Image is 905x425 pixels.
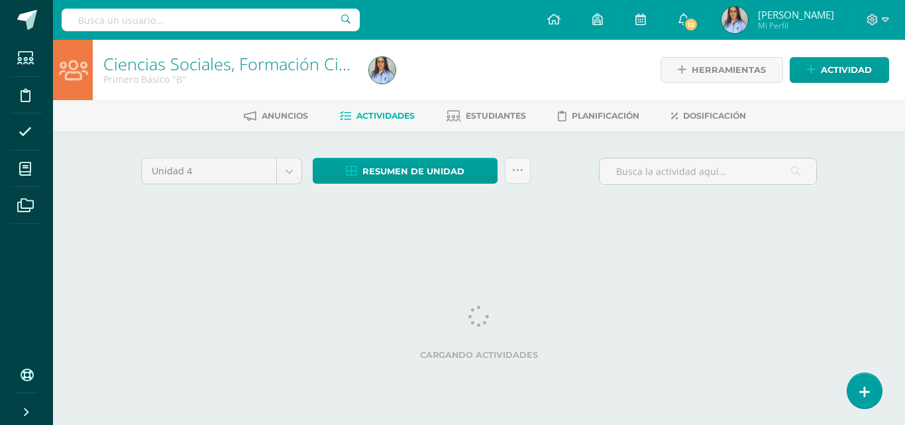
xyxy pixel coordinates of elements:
[262,111,308,121] span: Anuncios
[790,57,889,83] a: Actividad
[466,111,526,121] span: Estudiantes
[103,54,353,73] h1: Ciencias Sociales, Formación Ciudadana e Interculturalidad
[103,52,547,75] a: Ciencias Sociales, Formación Ciudadana e Interculturalidad
[558,105,639,127] a: Planificación
[671,105,746,127] a: Dosificación
[572,111,639,121] span: Planificación
[103,73,353,86] div: Primero Básico 'B'
[692,58,766,82] span: Herramientas
[661,57,783,83] a: Herramientas
[362,159,464,184] span: Resumen de unidad
[447,105,526,127] a: Estudiantes
[141,350,817,360] label: Cargando actividades
[369,57,396,84] img: 70b1105214193c847cd35a8087b967c7.png
[758,8,834,21] span: [PERSON_NAME]
[142,158,301,184] a: Unidad 4
[721,7,748,33] img: 70b1105214193c847cd35a8087b967c7.png
[684,17,698,32] span: 12
[356,111,415,121] span: Actividades
[340,105,415,127] a: Actividades
[152,158,266,184] span: Unidad 4
[758,20,834,31] span: Mi Perfil
[313,158,498,184] a: Resumen de unidad
[600,158,816,184] input: Busca la actividad aquí...
[683,111,746,121] span: Dosificación
[821,58,872,82] span: Actividad
[244,105,308,127] a: Anuncios
[62,9,360,31] input: Busca un usuario...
